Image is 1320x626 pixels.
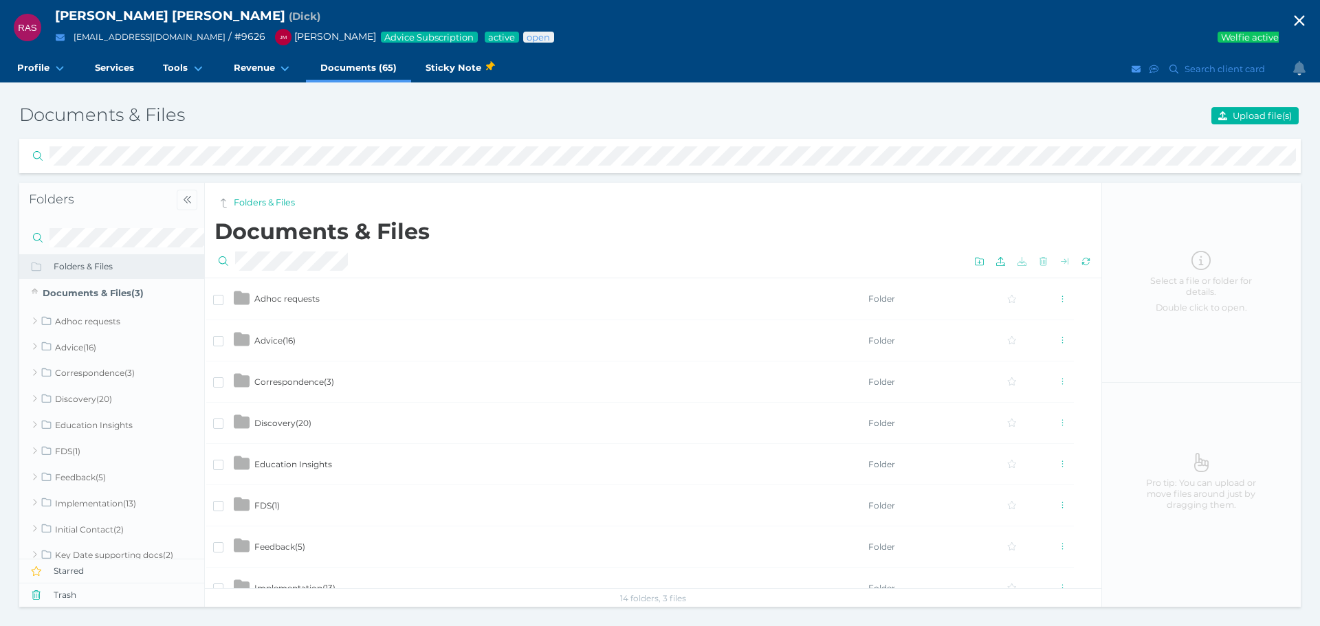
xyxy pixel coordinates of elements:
a: Services [80,55,148,82]
button: Search client card [1163,60,1272,78]
span: 14 folders, 3 files [620,593,686,603]
span: Welfie active [1220,32,1280,43]
a: Correspondence(3) [19,360,204,386]
span: Preferred name [289,10,320,23]
a: Folders & Files [234,197,295,210]
td: Advice(16) [254,320,868,361]
a: Initial Contact(2) [19,516,204,542]
button: Reload the list of files from server [1077,253,1094,270]
td: Folder [868,361,971,402]
span: Adhoc requests [254,293,320,304]
h3: Documents & Files [19,104,874,127]
a: [EMAIL_ADDRESS][DOMAIN_NAME] [74,32,225,42]
td: Implementation(13) [254,567,868,608]
span: Starred [54,566,205,577]
span: Pro tip: You can upload or move files around just by dragging them. [1132,478,1270,511]
div: Jonathon Martino [275,29,291,45]
span: Search client card [1182,63,1271,74]
span: Documents (65) [320,62,397,74]
button: Download selected files [1013,253,1031,270]
span: Feedback ( 5 ) [254,541,305,552]
span: JM [280,34,287,41]
span: Trash [54,590,205,601]
span: Advice ( 16 ) [254,335,296,346]
span: Folders & Files [54,261,205,272]
span: Correspondence ( 3 ) [254,377,334,387]
span: Sticky Note [426,60,494,75]
td: Folder [868,567,971,608]
div: Richard Armstrong Slaney [14,14,41,41]
button: Move [1056,253,1073,270]
span: Upload file(s) [1230,110,1298,121]
h4: Folders [29,192,170,208]
button: You are in root folder and can't go up [214,194,232,212]
span: [PERSON_NAME] [PERSON_NAME] [55,8,285,23]
td: Folder [868,402,971,443]
button: Email [52,29,69,46]
a: Key Date supporting docs(2) [19,542,204,568]
button: Upload file(s) [1211,107,1299,124]
td: Folder [868,320,971,361]
span: Revenue [234,62,275,74]
span: Double click to open. [1132,302,1270,313]
span: FDS ( 1 ) [254,500,280,511]
button: SMS [1147,60,1161,78]
a: Implementation(13) [19,490,204,516]
button: Email [1130,60,1143,78]
button: Folders & Files [19,254,205,278]
td: Folder [868,526,971,567]
span: / # 9626 [228,30,265,43]
span: Service package status: Active service agreement in place [487,32,516,43]
a: Feedback(5) [19,464,204,490]
td: Discovery(20) [254,402,868,443]
button: Upload one or more files [992,253,1009,270]
a: Documents (65) [306,55,411,82]
span: Tools [163,62,188,74]
a: Profile [3,55,80,82]
td: Folder [868,443,971,484]
span: Select a file or folder for details. [1132,276,1270,298]
td: Adhoc requests [254,278,868,320]
button: Starred [19,559,205,583]
span: Education Insights [254,459,332,469]
span: Implementation ( 13 ) [254,583,335,593]
span: Services [95,62,134,74]
a: Education Insights [19,412,204,438]
a: Documents & Files(3) [19,279,204,308]
td: Feedback(5) [254,526,868,567]
span: RAS [18,23,36,33]
a: Adhoc requests [19,308,204,334]
td: Correspondence(3) [254,361,868,402]
td: Folder [868,484,971,526]
span: Advice Subscription [384,32,475,43]
button: Delete selected files or folders [1035,253,1052,270]
span: Profile [17,62,49,74]
button: Create folder [971,253,988,270]
span: Advice status: Review not yet booked in [526,32,551,43]
a: FDS(1) [19,438,204,464]
a: Advice(16) [19,334,204,360]
td: FDS(1) [254,484,868,526]
span: Discovery ( 20 ) [254,418,311,428]
span: [PERSON_NAME] [268,30,376,43]
a: Discovery(20) [19,386,204,412]
td: Education Insights [254,443,868,484]
a: Revenue [219,55,306,82]
td: Folder [868,278,971,320]
h2: Documents & Files [214,219,1097,245]
button: Trash [19,583,205,607]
